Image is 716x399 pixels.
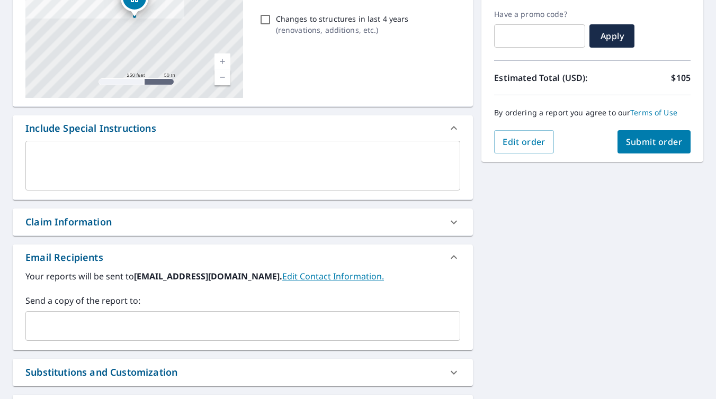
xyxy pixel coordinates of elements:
button: Apply [589,24,634,48]
a: Current Level 17, Zoom In [214,53,230,69]
button: Submit order [617,130,691,153]
div: Claim Information [13,208,473,235]
a: EditContactInfo [282,270,384,282]
div: Email Recipients [25,250,103,265]
div: Email Recipients [13,244,473,270]
b: [EMAIL_ADDRESS][DOMAIN_NAME]. [134,270,282,282]
p: Estimated Total (USD): [494,71,592,84]
label: Have a promo code? [494,10,585,19]
div: Substitutions and Customization [13,359,473,386]
div: Include Special Instructions [25,121,156,135]
p: Changes to structures in last 4 years [276,13,409,24]
div: Include Special Instructions [13,115,473,141]
p: ( renovations, additions, etc. ) [276,24,409,35]
label: Send a copy of the report to: [25,294,460,307]
span: Apply [598,30,626,42]
span: Edit order [503,136,545,148]
span: Submit order [626,136,683,148]
p: $105 [671,71,691,84]
a: Current Level 17, Zoom Out [214,69,230,85]
div: Claim Information [25,215,112,229]
div: Substitutions and Customization [25,365,177,379]
p: By ordering a report you agree to our [494,108,691,117]
button: Edit order [494,130,554,153]
a: Terms of Use [630,107,677,117]
label: Your reports will be sent to [25,270,460,283]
